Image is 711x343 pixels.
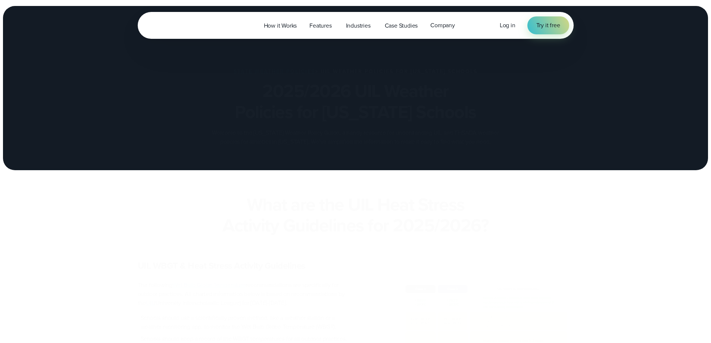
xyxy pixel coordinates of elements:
span: Features [309,21,331,30]
span: Industries [346,21,371,30]
span: Case Studies [385,21,418,30]
a: Log in [500,21,515,30]
a: How it Works [258,18,303,33]
a: Case Studies [378,18,424,33]
a: Try it free [527,16,569,34]
span: Try it free [536,21,560,30]
span: How it Works [264,21,297,30]
span: Company [430,21,455,30]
